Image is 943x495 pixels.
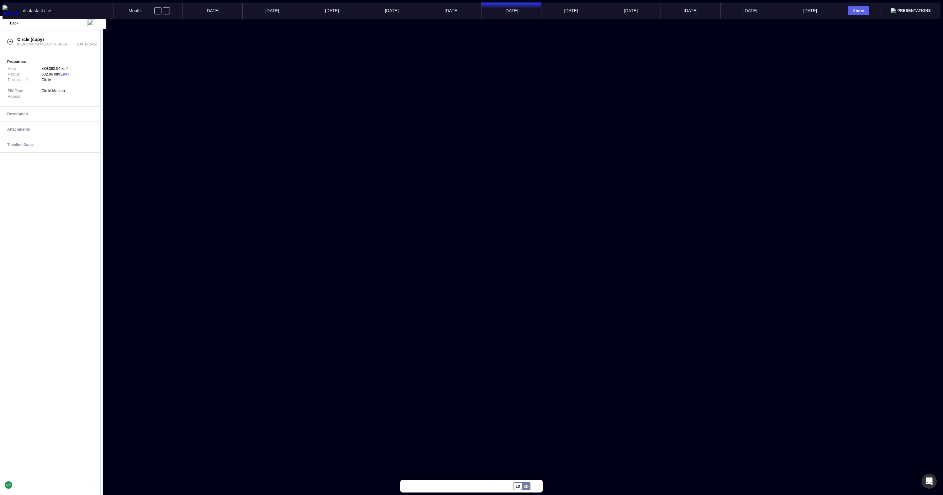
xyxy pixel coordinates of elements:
[302,3,362,19] mapp-timeline-period: [DATE]
[182,3,242,19] mapp-timeline-period: [DATE]
[541,3,601,19] mapp-timeline-period: [DATE]
[23,8,54,13] span: dsafasfasf / test
[720,3,780,19] mapp-timeline-period: [DATE]
[422,3,482,19] mapp-timeline-period: [DATE]
[780,3,840,19] mapp-timeline-period: [DATE]
[362,3,422,19] mapp-timeline-period: [DATE]
[3,5,19,16] img: sensat
[848,6,869,15] button: Share
[898,8,931,13] span: Presentations
[891,8,896,13] img: presentation.svg
[601,3,661,19] mapp-timeline-period: [DATE]
[242,3,302,19] mapp-timeline-period: [DATE]
[481,3,541,19] mapp-timeline-period: [DATE]
[922,474,937,489] div: Open Intercom Messenger
[851,8,867,13] div: Share
[661,3,720,19] mapp-timeline-period: [DATE]
[129,8,141,13] span: Month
